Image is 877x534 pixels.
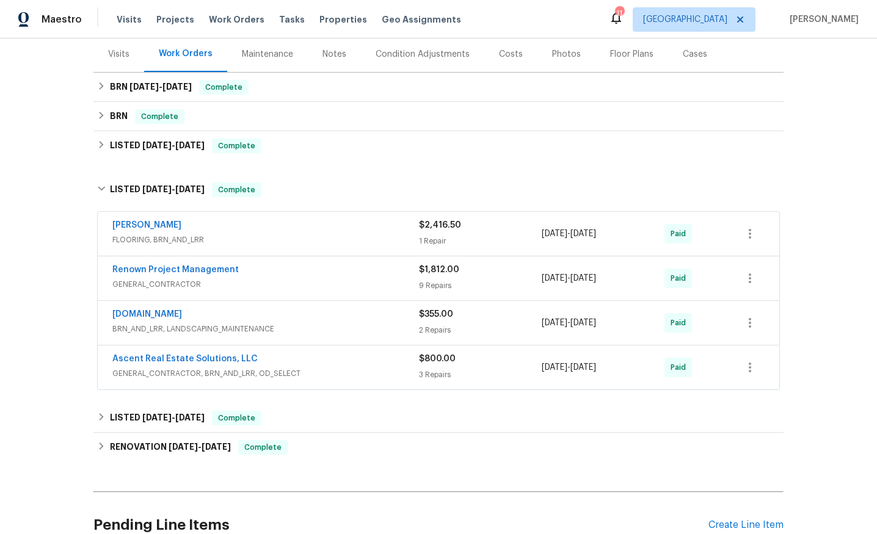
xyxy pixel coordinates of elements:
span: [DATE] [570,274,596,283]
div: 11 [615,7,624,20]
span: $2,416.50 [419,221,461,229]
span: Paid [671,228,691,240]
div: BRN [DATE]-[DATE]Complete [93,73,784,102]
span: Work Orders [209,13,264,26]
span: [DATE] [570,363,596,372]
h6: LISTED [110,182,205,197]
div: Visits [108,48,129,60]
span: $800.00 [419,355,456,363]
span: [PERSON_NAME] [785,13,859,26]
span: $1,812.00 [419,265,459,274]
h6: RENOVATION [110,440,231,455]
h6: BRN [110,109,128,124]
div: Cases [683,48,707,60]
span: Tasks [279,15,305,24]
span: BRN_AND_LRR, LANDSCAPING_MAINTENANCE [112,323,419,335]
div: Costs [499,48,523,60]
span: [DATE] [142,413,172,422]
span: Maestro [42,13,82,26]
h6: BRN [110,80,192,95]
a: [PERSON_NAME] [112,221,181,229]
span: Visits [117,13,142,26]
span: [DATE] [169,442,198,451]
span: - [542,317,596,329]
div: LISTED [DATE]-[DATE]Complete [93,403,784,433]
a: Ascent Real Estate Solutions, LLC [112,355,258,363]
div: 3 Repairs [419,369,542,381]
div: 1 Repair [419,235,542,247]
span: FLOORING, BRN_AND_LRR [112,234,419,246]
div: BRN Complete [93,102,784,131]
div: Photos [552,48,581,60]
span: [DATE] [570,229,596,238]
div: RENOVATION [DATE]-[DATE]Complete [93,433,784,462]
h6: LISTED [110,139,205,153]
h6: LISTED [110,411,205,425]
a: [DOMAIN_NAME] [112,310,182,319]
span: - [542,361,596,373]
span: GENERAL_CONTRACTOR [112,278,419,290]
div: Condition Adjustments [376,48,470,60]
span: - [129,82,192,91]
div: 9 Repairs [419,280,542,292]
span: - [142,413,205,422]
span: Complete [213,412,260,424]
span: Paid [671,317,691,329]
span: [DATE] [175,185,205,193]
span: Properties [319,13,367,26]
span: Paid [671,361,691,373]
div: Floor Plans [610,48,653,60]
span: [DATE] [542,319,567,327]
div: Create Line Item [708,519,784,531]
span: Complete [213,140,260,152]
span: [DATE] [542,274,567,283]
span: [DATE] [542,229,567,238]
span: - [169,442,231,451]
span: - [142,185,205,193]
div: 2 Repairs [419,324,542,336]
span: [GEOGRAPHIC_DATA] [643,13,727,26]
span: [DATE] [129,82,159,91]
span: GENERAL_CONTRACTOR, BRN_AND_LRR, OD_SELECT [112,367,419,380]
div: Notes [322,48,346,60]
span: $355.00 [419,310,453,319]
span: [DATE] [142,141,172,150]
span: Complete [136,110,183,123]
span: Complete [213,184,260,196]
span: Paid [671,272,691,284]
span: [DATE] [175,141,205,150]
span: [DATE] [202,442,231,451]
a: Renown Project Management [112,265,239,274]
div: LISTED [DATE]-[DATE]Complete [93,131,784,161]
span: - [542,272,596,284]
span: [DATE] [542,363,567,372]
div: Maintenance [242,48,293,60]
span: [DATE] [175,413,205,422]
span: [DATE] [570,319,596,327]
span: Complete [239,441,286,453]
div: Work Orders [159,48,213,60]
span: [DATE] [162,82,192,91]
span: - [542,228,596,240]
span: Geo Assignments [382,13,461,26]
span: Projects [156,13,194,26]
span: Complete [200,81,247,93]
span: [DATE] [142,185,172,193]
span: - [142,141,205,150]
div: LISTED [DATE]-[DATE]Complete [93,170,784,209]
